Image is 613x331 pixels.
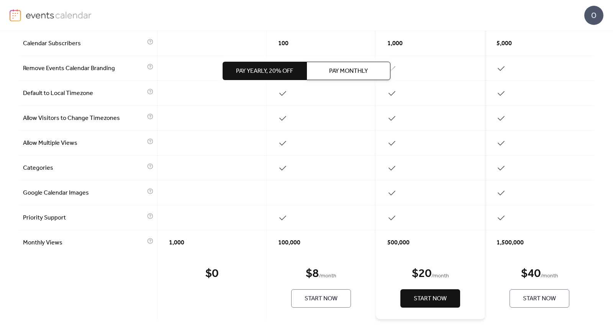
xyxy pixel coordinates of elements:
[236,67,293,76] span: Pay Yearly, 20% off
[584,6,603,25] div: O
[319,272,336,281] span: / month
[169,238,184,247] span: 1,000
[521,266,541,282] div: $ 40
[23,238,145,247] span: Monthly Views
[412,266,431,282] div: $ 20
[23,139,145,148] span: Allow Multiple Views
[23,188,145,198] span: Google Calendar Images
[23,39,145,48] span: Calendar Subscribers
[497,39,512,48] span: 5,000
[431,272,449,281] span: / month
[205,266,218,282] div: $ 0
[23,164,145,173] span: Categories
[387,238,410,247] span: 500,000
[306,266,319,282] div: $ 8
[23,114,145,123] span: Allow Visitors to Change Timezones
[400,289,460,308] button: Start Now
[23,64,145,73] span: Remove Events Calendar Branding
[387,39,403,48] span: 1,000
[497,238,524,247] span: 1,500,000
[541,272,558,281] span: / month
[329,67,368,76] span: Pay Monthly
[523,294,556,303] span: Start Now
[510,289,569,308] button: Start Now
[306,62,390,80] button: Pay Monthly
[10,9,21,21] img: logo
[414,294,447,303] span: Start Now
[291,289,351,308] button: Start Now
[26,9,92,21] img: logo-type
[223,62,306,80] button: Pay Yearly, 20% off
[23,89,145,98] span: Default to Local Timezone
[23,213,145,223] span: Priority Support
[278,238,300,247] span: 100,000
[305,294,338,303] span: Start Now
